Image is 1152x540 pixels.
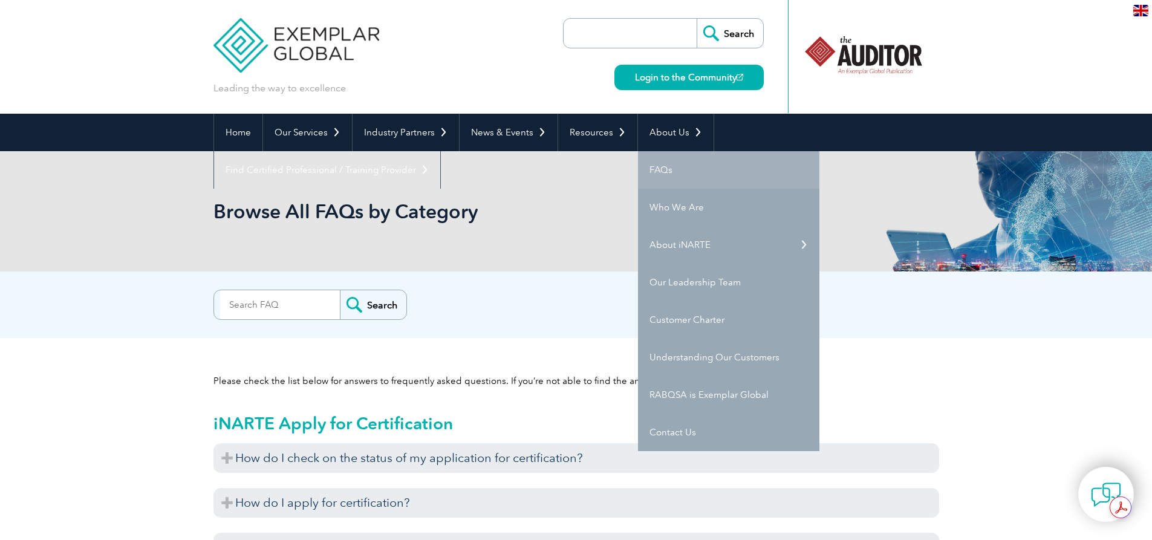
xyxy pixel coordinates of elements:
input: Search FAQ [220,290,340,319]
a: Find Certified Professional / Training Provider [214,151,440,189]
a: Home [214,114,262,151]
a: Contact Us [638,414,819,451]
p: Please check the list below for answers to frequently asked questions. If you’re not able to find... [213,374,939,388]
input: Search [697,19,763,48]
a: Industry Partners [353,114,459,151]
a: RABQSA is Exemplar Global [638,376,819,414]
a: Resources [558,114,637,151]
a: News & Events [460,114,558,151]
img: open_square.png [737,74,743,80]
a: FAQs [638,151,819,189]
a: Our Services [263,114,352,151]
h1: Browse All FAQs by Category [213,200,678,223]
img: contact-chat.png [1091,480,1121,510]
a: Our Leadership Team [638,264,819,301]
a: Login to the Community [614,65,764,90]
a: About iNARTE [638,226,819,264]
p: Leading the way to excellence [213,82,346,95]
h3: How do I apply for certification? [213,488,939,518]
img: en [1133,5,1148,16]
a: Customer Charter [638,301,819,339]
a: Who We Are [638,189,819,226]
a: About Us [638,114,714,151]
input: Search [340,290,406,319]
h3: How do I check on the status of my application for certification? [213,443,939,473]
a: Understanding Our Customers [638,339,819,376]
h2: iNARTE Apply for Certification [213,414,939,433]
